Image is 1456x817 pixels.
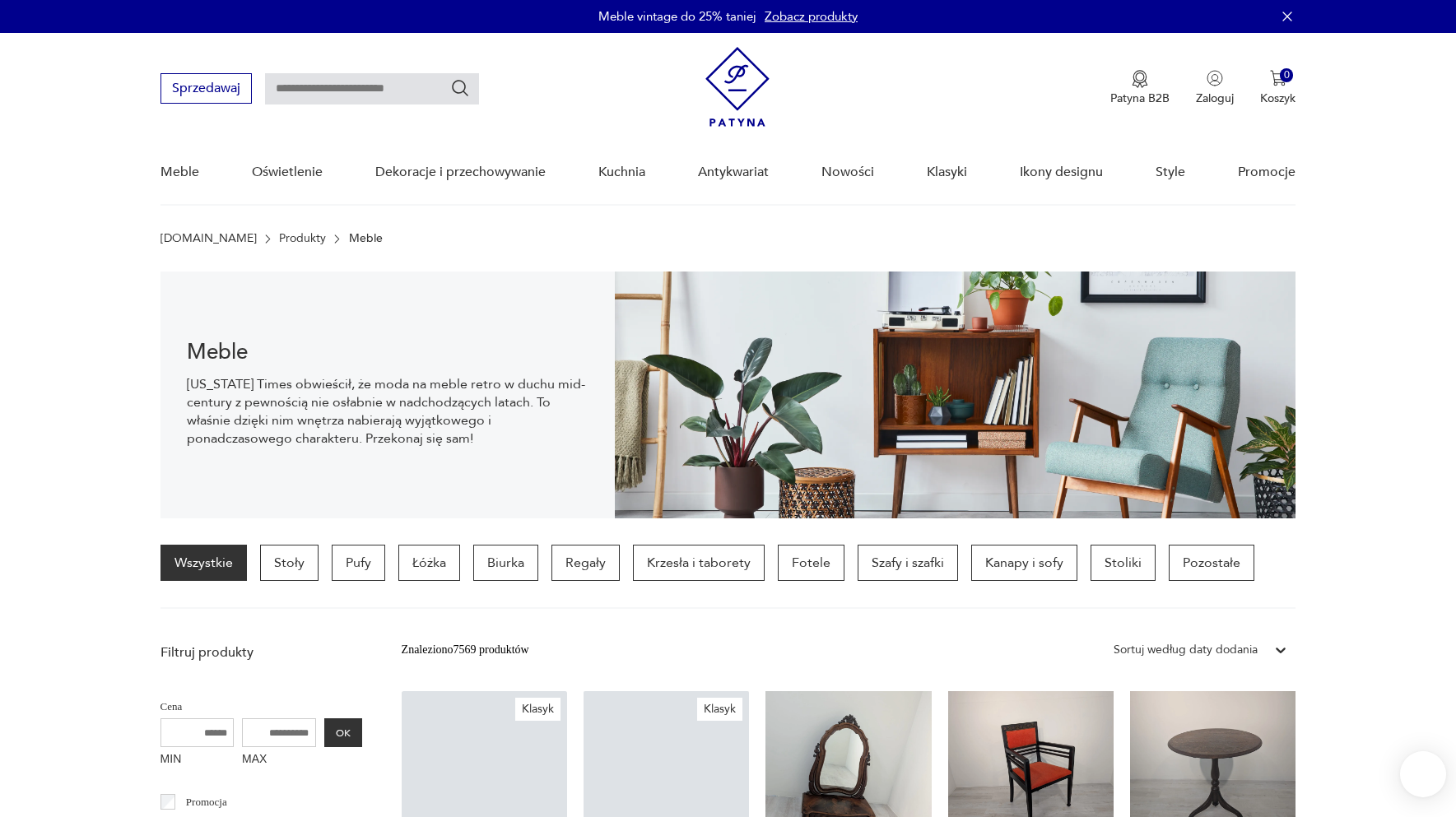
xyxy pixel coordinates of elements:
a: Łóżka [398,545,460,581]
a: Wszystkie [160,545,247,581]
button: Patyna B2B [1110,70,1170,106]
a: Sprzedawaj [160,84,252,95]
a: Stoły [260,545,319,581]
img: Ikona koszyka [1270,70,1286,86]
img: Patyna - sklep z meblami i dekoracjami vintage [705,47,770,127]
button: OK [324,718,362,747]
a: Antykwariat [698,141,769,204]
a: Style [1156,141,1185,204]
a: Oświetlenie [252,141,323,204]
p: Koszyk [1260,91,1296,106]
p: Promocja [186,793,227,811]
a: Klasyki [927,141,967,204]
a: Ikony designu [1020,141,1103,204]
button: Szukaj [450,78,470,98]
p: Filtruj produkty [160,643,362,661]
button: Sprzedawaj [160,73,252,104]
p: Zaloguj [1196,91,1234,106]
a: Zobacz produkty [765,8,858,25]
iframe: Smartsupp widget button [1400,751,1446,797]
div: Znaleziono 7569 produktów [402,641,529,659]
p: [US_STATE] Times obwieścił, że moda na meble retro w duchu mid-century z pewnością nie osłabnie w... [187,375,588,448]
p: Patyna B2B [1110,91,1170,106]
p: Cena [160,698,362,716]
h1: Meble [187,342,588,362]
a: Szafy i szafki [858,545,958,581]
div: 0 [1280,68,1294,82]
img: Meble [615,272,1296,518]
p: Meble vintage do 25% taniej [598,8,756,25]
img: Ikona medalu [1132,70,1148,88]
a: Stoliki [1091,545,1156,581]
a: Kuchnia [598,141,645,204]
a: Promocje [1238,141,1296,204]
a: [DOMAIN_NAME] [160,232,257,245]
a: Biurka [473,545,538,581]
button: 0Koszyk [1260,70,1296,106]
label: MIN [160,747,235,773]
a: Pozostałe [1169,545,1254,581]
a: Ikona medaluPatyna B2B [1110,70,1170,106]
div: Sortuj według daty dodania [1114,641,1258,659]
p: Meble [349,232,383,245]
a: Krzesła i taborety [633,545,765,581]
a: Pufy [332,545,385,581]
label: MAX [242,747,316,773]
a: Kanapy i sofy [971,545,1077,581]
a: Regały [551,545,620,581]
a: Meble [160,141,199,204]
a: Fotele [778,545,844,581]
button: Zaloguj [1196,70,1234,106]
a: Produkty [279,232,326,245]
a: Nowości [821,141,874,204]
img: Ikonka użytkownika [1207,70,1223,86]
a: Dekoracje i przechowywanie [375,141,546,204]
